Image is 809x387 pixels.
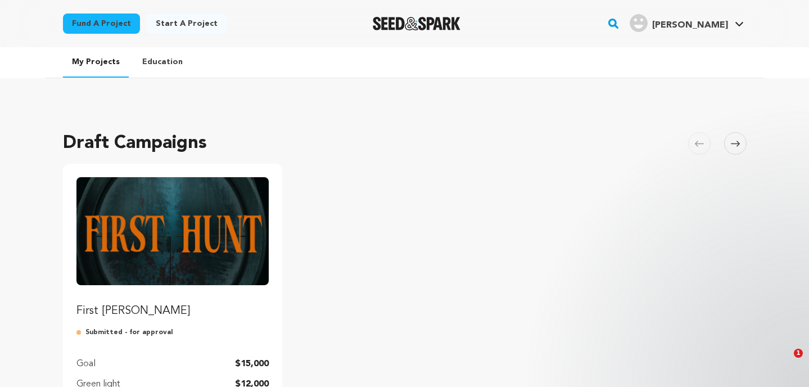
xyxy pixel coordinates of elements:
a: Seed&Spark Homepage [373,17,461,30]
p: Submitted - for approval [76,328,269,337]
iframe: Intercom live chat [771,349,798,376]
img: Seed&Spark Logo Dark Mode [373,17,461,30]
span: Freeman M.'s Profile [627,12,746,35]
a: Fund First Hunt [76,177,269,319]
img: user.png [630,14,648,32]
a: Freeman M.'s Profile [627,12,746,32]
a: Start a project [147,13,227,34]
p: First [PERSON_NAME] [76,303,269,319]
a: My Projects [63,47,129,78]
span: [PERSON_NAME] [652,21,728,30]
a: Fund a project [63,13,140,34]
img: submitted-for-review.svg [76,328,85,337]
span: 1 [794,349,803,358]
div: Freeman M.'s Profile [630,14,728,32]
p: Goal [76,357,96,371]
h2: Draft Campaigns [63,130,207,157]
a: Education [133,47,192,76]
p: $15,000 [235,357,269,371]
